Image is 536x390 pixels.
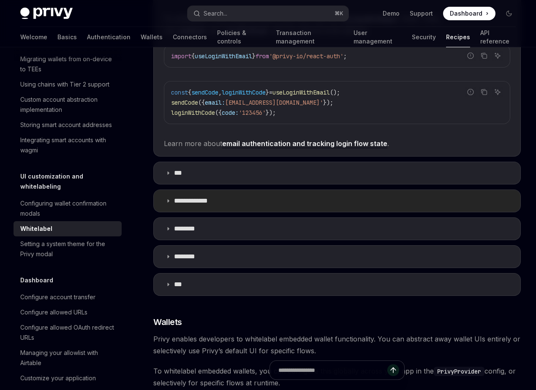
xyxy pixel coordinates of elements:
span: Wallets [153,316,182,328]
span: Dashboard [450,9,482,18]
a: Welcome [20,27,47,47]
span: useLoginWithEmail [272,89,330,96]
span: email: [205,99,225,106]
span: loginWithCode [222,89,266,96]
a: Custom account abstraction implementation [14,92,122,117]
span: }); [323,99,333,106]
button: Report incorrect code [465,87,476,97]
div: Customize your application [20,373,96,383]
span: sendCode [171,99,198,106]
span: '@privy-io/react-auth' [269,52,343,60]
span: from [256,52,269,60]
a: Configuring wallet confirmation modals [14,196,122,221]
button: Copy the contents from the code block [479,50,490,61]
a: Configure allowed URLs [14,305,122,320]
div: Configure account transfer [20,292,95,302]
div: Configuring wallet confirmation modals [20,198,117,219]
button: Copy the contents from the code block [479,87,490,97]
span: ({ [198,99,205,106]
div: Using chains with Tier 2 support [20,79,109,89]
div: Search... [204,8,227,19]
span: (); [330,89,340,96]
div: Managing your allowlist with Airtable [20,348,117,368]
div: Storing smart account addresses [20,120,112,130]
button: Toggle dark mode [502,7,516,20]
span: const [171,89,188,96]
div: Integrating smart accounts with wagmi [20,135,117,155]
img: dark logo [20,8,73,19]
span: ; [343,52,347,60]
a: email authentication and tracking login flow state [222,139,387,148]
a: Security [412,27,436,47]
a: Dashboard [443,7,495,20]
span: { [191,52,195,60]
span: { [188,89,191,96]
a: Connectors [173,27,207,47]
a: Setting a system theme for the Privy modal [14,236,122,262]
span: code: [222,109,239,116]
a: Using chains with Tier 2 support [14,77,122,92]
a: Configure account transfer [14,290,122,305]
span: useLoginWithEmail [195,52,252,60]
a: Configure allowed OAuth redirect URLs [14,320,122,345]
button: Ask AI [492,50,503,61]
span: } [266,89,269,96]
a: Customize your application [14,371,122,386]
a: Migrating wallets from on-device to TEEs [14,51,122,77]
span: = [269,89,272,96]
a: Basics [57,27,77,47]
a: Storing smart account addresses [14,117,122,133]
h5: UI customization and whitelabeling [20,171,122,192]
a: Wallets [141,27,163,47]
span: import [171,52,191,60]
a: Policies & controls [217,27,266,47]
button: Report incorrect code [465,50,476,61]
a: Demo [383,9,400,18]
button: Send message [387,364,399,376]
a: Authentication [87,27,131,47]
a: Recipes [446,27,470,47]
a: Integrating smart accounts with wagmi [14,133,122,158]
div: Custom account abstraction implementation [20,95,117,115]
span: , [218,89,222,96]
a: API reference [480,27,516,47]
span: Learn more about . [164,138,510,149]
div: Migrating wallets from on-device to TEEs [20,54,117,74]
span: '123456' [239,109,266,116]
span: [EMAIL_ADDRESS][DOMAIN_NAME]' [225,99,323,106]
div: Configure allowed URLs [20,307,87,317]
a: User management [354,27,402,47]
a: Whitelabel [14,221,122,236]
div: Whitelabel [20,224,52,234]
h5: Dashboard [20,275,53,285]
span: }); [266,109,276,116]
span: sendCode [191,89,218,96]
span: loginWithCode [171,109,215,116]
a: Managing your allowlist with Airtable [14,345,122,371]
button: Ask AI [492,87,503,97]
span: } [252,52,256,60]
a: Support [410,9,433,18]
span: Privy enables developers to whitelabel embedded wallet functionality. You can abstract away walle... [153,333,521,357]
span: ⌘ K [335,10,343,17]
div: Setting a system theme for the Privy modal [20,239,117,259]
a: Transaction management [276,27,343,47]
button: Search...⌘K [188,6,348,21]
span: ({ [215,109,222,116]
div: Configure allowed OAuth redirect URLs [20,322,117,343]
